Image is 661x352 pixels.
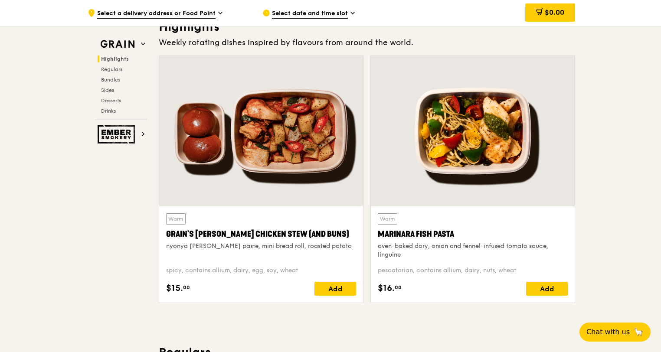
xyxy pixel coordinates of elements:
[101,77,120,83] span: Bundles
[579,323,651,342] button: Chat with us🦙
[378,282,395,295] span: $16.
[98,36,137,52] img: Grain web logo
[586,327,630,337] span: Chat with us
[378,266,568,275] div: pescatarian, contains allium, dairy, nuts, wheat
[166,242,356,251] div: nyonya [PERSON_NAME] paste, mini bread roll, roasted potato
[378,242,568,259] div: oven-baked dory, onion and fennel-infused tomato sauce, linguine
[378,213,397,225] div: Warm
[314,282,356,296] div: Add
[166,213,186,225] div: Warm
[526,282,568,296] div: Add
[101,87,114,93] span: Sides
[159,36,575,49] div: Weekly rotating dishes inspired by flavours from around the world.
[101,56,129,62] span: Highlights
[166,228,356,240] div: Grain's [PERSON_NAME] Chicken Stew (and buns)
[395,284,402,291] span: 00
[166,282,183,295] span: $15.
[166,266,356,275] div: spicy, contains allium, dairy, egg, soy, wheat
[545,8,564,16] span: $0.00
[272,9,348,19] span: Select date and time slot
[183,284,190,291] span: 00
[98,125,137,143] img: Ember Smokery web logo
[101,66,122,72] span: Regulars
[633,327,644,337] span: 🦙
[101,108,116,114] span: Drinks
[378,228,568,240] div: Marinara Fish Pasta
[101,98,121,104] span: Desserts
[159,19,575,35] h3: Highlights
[97,9,216,19] span: Select a delivery address or Food Point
